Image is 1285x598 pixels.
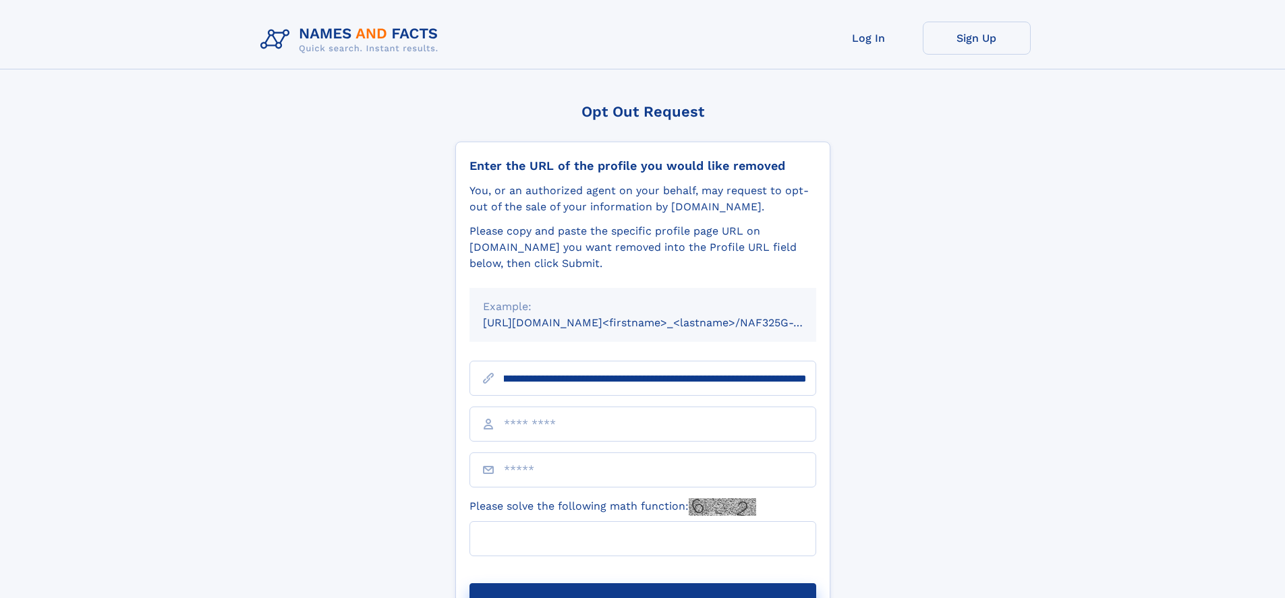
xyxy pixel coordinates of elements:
[469,183,816,215] div: You, or an authorized agent on your behalf, may request to opt-out of the sale of your informatio...
[483,299,803,315] div: Example:
[815,22,923,55] a: Log In
[483,316,842,329] small: [URL][DOMAIN_NAME]<firstname>_<lastname>/NAF325G-xxxxxxxx
[455,103,830,120] div: Opt Out Request
[469,498,756,516] label: Please solve the following math function:
[469,158,816,173] div: Enter the URL of the profile you would like removed
[923,22,1031,55] a: Sign Up
[255,22,449,58] img: Logo Names and Facts
[469,223,816,272] div: Please copy and paste the specific profile page URL on [DOMAIN_NAME] you want removed into the Pr...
